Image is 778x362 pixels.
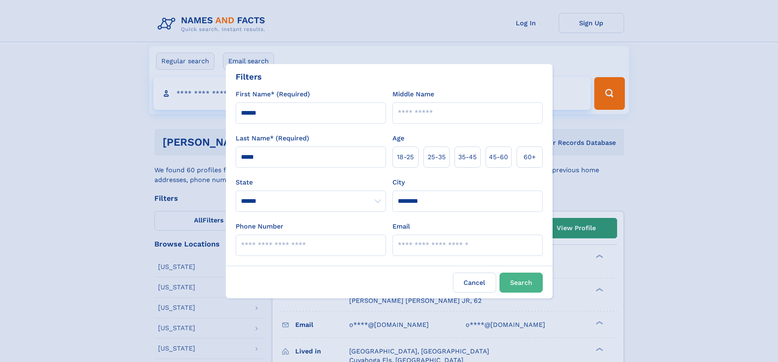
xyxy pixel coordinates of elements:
[453,273,496,293] label: Cancel
[236,178,386,187] label: State
[428,152,446,162] span: 25‑35
[392,133,404,143] label: Age
[236,71,262,83] div: Filters
[236,89,310,99] label: First Name* (Required)
[392,222,410,231] label: Email
[458,152,477,162] span: 35‑45
[489,152,508,162] span: 45‑60
[236,133,309,143] label: Last Name* (Required)
[524,152,536,162] span: 60+
[397,152,414,162] span: 18‑25
[392,178,405,187] label: City
[236,222,283,231] label: Phone Number
[392,89,434,99] label: Middle Name
[499,273,543,293] button: Search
